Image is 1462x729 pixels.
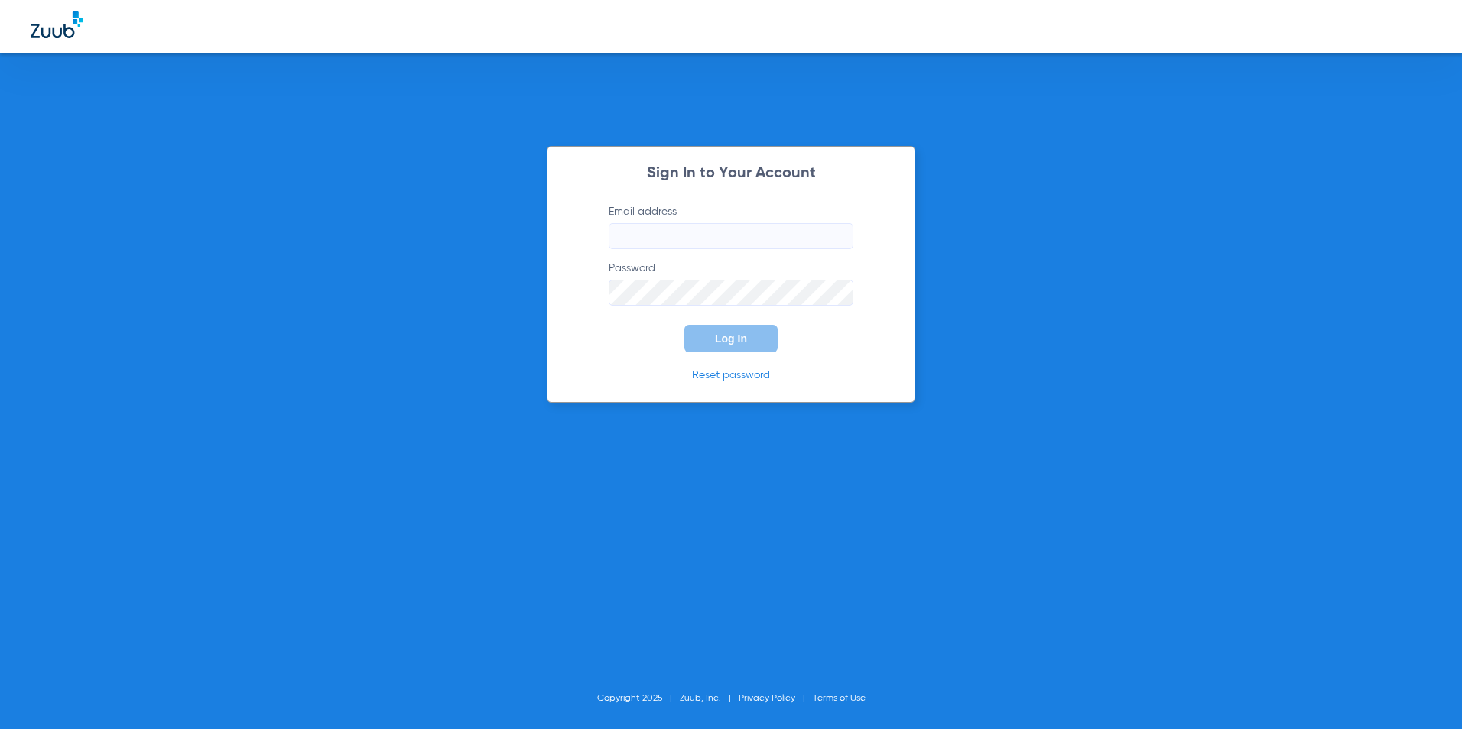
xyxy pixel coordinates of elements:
a: Reset password [692,370,770,381]
input: Password [609,280,853,306]
li: Copyright 2025 [597,691,680,706]
img: Zuub Logo [31,11,83,38]
h2: Sign In to Your Account [586,166,876,181]
button: Log In [684,325,778,352]
a: Privacy Policy [739,694,795,703]
span: Log In [715,332,747,345]
input: Email address [609,223,853,249]
label: Password [609,261,853,306]
label: Email address [609,204,853,249]
a: Terms of Use [813,694,866,703]
li: Zuub, Inc. [680,691,739,706]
